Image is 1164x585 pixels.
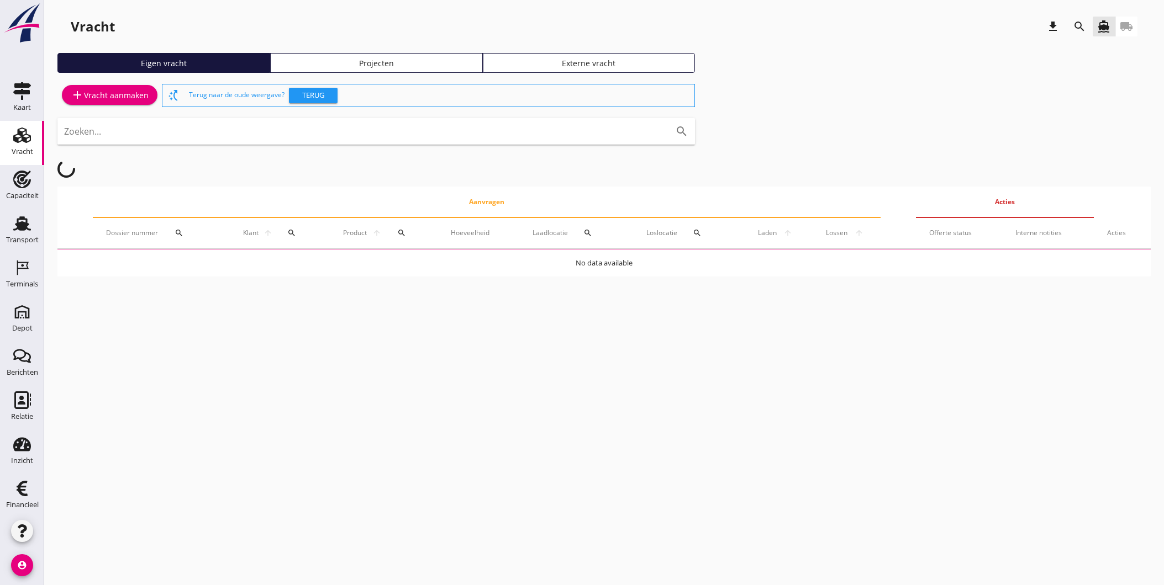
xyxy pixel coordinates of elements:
[167,89,180,102] i: switch_access_shortcut
[11,457,33,464] div: Inzicht
[275,57,478,69] div: Projecten
[11,413,33,420] div: Relatie
[533,220,620,246] div: Laadlocatie
[106,220,214,246] div: Dossier nummer
[583,228,592,237] i: search
[822,228,851,238] span: Lossen
[646,220,728,246] div: Loslocatie
[64,123,657,140] input: Zoeken...
[1097,20,1110,33] i: directions_boat
[71,88,84,102] i: add
[483,53,696,73] a: Externe vracht
[1073,20,1086,33] i: search
[7,369,38,376] div: Berichten
[340,228,370,238] span: Product
[12,325,33,332] div: Depot
[93,187,881,217] th: Aanvragen
[451,228,506,238] div: Hoeveelheid
[754,228,779,238] span: Laden
[6,501,39,508] div: Financieel
[6,236,39,243] div: Transport
[2,3,42,44] img: logo-small.a267ee39.svg
[1046,20,1060,33] i: download
[1015,228,1081,238] div: Interne notities
[1107,228,1137,238] div: Acties
[71,18,115,35] div: Vracht
[488,57,691,69] div: Externe vracht
[71,88,149,102] div: Vracht aanmaken
[13,104,31,111] div: Kaart
[57,53,270,73] a: Eigen vracht
[929,228,989,238] div: Offerte status
[6,280,38,288] div: Terminals
[12,148,33,155] div: Vracht
[189,84,690,107] div: Terug naar de oude weergave?
[287,228,296,237] i: search
[11,554,33,576] i: account_circle
[916,187,1094,217] th: Acties
[261,228,275,237] i: arrow_upward
[370,228,384,237] i: arrow_upward
[397,228,406,237] i: search
[675,125,688,138] i: search
[780,228,796,237] i: arrow_upward
[293,90,333,101] div: Terug
[240,228,261,238] span: Klant
[693,228,702,237] i: search
[175,228,183,237] i: search
[270,53,483,73] a: Projecten
[62,85,157,105] a: Vracht aanmaken
[62,57,265,69] div: Eigen vracht
[57,250,1151,276] td: No data available
[289,88,338,103] button: Terug
[6,192,39,199] div: Capaciteit
[851,228,867,237] i: arrow_upward
[1120,20,1133,33] i: local_shipping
